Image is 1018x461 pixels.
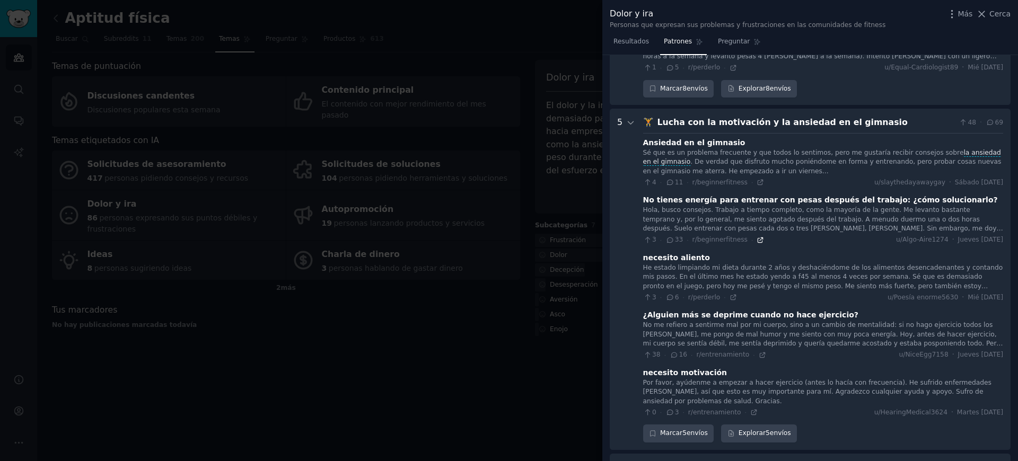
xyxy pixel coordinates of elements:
[660,237,662,243] font: ·
[955,179,1003,186] font: Sábado [DATE]
[753,352,754,358] font: ·
[660,65,662,71] font: ·
[692,236,748,243] font: r/beginnerfitness
[643,379,991,405] font: Por favor, ayúdenme a empezar a hacer ejercicio (antes lo hacía con frecuencia). He sufrido enfer...
[721,424,797,442] a: Explorar5 envíos
[751,179,753,185] font: ·
[687,85,708,92] font: envíos
[952,236,954,243] font: ·
[958,351,1003,358] font: Jueves [DATE]
[652,179,656,186] font: 4
[739,429,766,437] font: Explorar
[682,65,684,71] font: ·
[766,429,770,437] font: 5
[874,179,945,186] font: u/slaythedayawaygay
[962,294,964,301] font: ·
[968,119,976,126] font: 48
[899,351,948,358] font: u/NiceEgg7158
[643,80,714,98] button: Marcar8 envíos
[682,429,687,437] font: 5
[766,85,770,92] font: 8
[874,409,947,416] font: u/HearingMedical3624
[751,237,753,243] font: ·
[682,294,684,300] font: ·
[643,117,654,127] font: 🏋️
[652,236,656,243] font: 3
[660,294,662,300] font: ·
[896,236,949,243] font: u/Algo-Aire1274
[675,236,683,243] font: 33
[617,117,622,127] font: 5
[643,253,710,262] font: necesito aliento
[643,424,714,442] button: Marcar5 envíos
[682,85,687,92] font: 8
[724,65,725,71] font: ·
[888,294,958,301] font: u/Poesía enorme5630
[688,409,741,416] font: r/entrenamiento
[657,117,908,127] font: Lucha con la motivación y la ansiedad en el gimnasio
[770,85,791,92] font: envíos
[687,429,708,437] font: envíos
[995,119,1003,126] font: 69
[770,429,791,437] font: envíos
[643,158,1002,175] font: . De verdad que disfruto mucho poniéndome en forma y entrenando, pero probar cosas nuevas en el g...
[613,38,649,45] font: Resultados
[980,119,982,126] font: ·
[652,409,656,416] font: 0
[946,8,972,20] button: Más
[652,351,661,358] font: 38
[949,179,951,186] font: ·
[968,64,1003,71] font: Mié [DATE]
[958,10,972,18] font: Más
[652,64,656,71] font: 1
[664,352,666,358] font: ·
[976,8,1011,20] button: Cerca
[687,237,688,243] font: ·
[714,33,765,55] a: Preguntar
[739,85,766,92] font: Explorar
[643,368,727,377] font: necesito motivación
[682,409,684,415] font: ·
[664,38,692,45] font: Patrones
[660,33,707,55] a: Patrones
[643,138,745,147] font: Ansiedad en el gimnasio
[675,409,679,416] font: 3
[962,64,964,71] font: ·
[610,33,653,55] a: Resultados
[951,409,953,416] font: ·
[643,206,1003,242] font: Hola, busco consejos. Trabajo a tiempo completo, como la mayoría de la gente. Me levanto bastante...
[660,409,662,415] font: ·
[660,85,682,92] font: Marcar
[884,64,958,71] font: u/Equal-Cardiologist89
[643,311,858,319] font: ¿Alguien más se deprime cuando no hace ejercicio?
[643,321,1003,357] font: No me refiero a sentirme mal por mi cuerpo, sino a un cambio de mentalidad: si no hago ejercicio ...
[745,409,747,415] font: ·
[968,294,1003,301] font: Mié [DATE]
[610,8,653,19] font: Dolor y ira
[688,64,721,71] font: r/perderlo
[724,294,725,300] font: ·
[679,351,687,358] font: 16
[675,64,679,71] font: 5
[643,149,964,156] font: Sé que es un problema frecuente y que todos lo sentimos, pero me gustaría recibir consejos sobre
[721,80,797,98] a: Explorar8 envíos
[652,294,656,301] font: 3
[660,429,682,437] font: Marcar
[696,351,749,358] font: r/entrenamiento
[675,294,679,301] font: 6
[688,294,721,301] font: r/perderlo
[610,21,885,29] font: Personas que expresan sus problemas y frustraciones en las comunidades de fitness
[643,196,998,204] font: No tienes energía para entrenar con pesas después del trabajo: ¿cómo solucionarlo?
[687,179,688,185] font: ·
[957,409,1003,416] font: Martes [DATE]
[958,236,1003,243] font: Jueves [DATE]
[691,352,692,358] font: ·
[660,179,662,185] font: ·
[675,179,683,186] font: 11
[643,264,1003,299] font: He estado limpiando mi dieta durante 2 años y deshaciéndome de los alimentos desencadenantes y co...
[989,10,1011,18] font: Cerca
[718,38,750,45] font: Preguntar
[692,179,748,186] font: r/beginnerfitness
[952,351,954,358] font: ·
